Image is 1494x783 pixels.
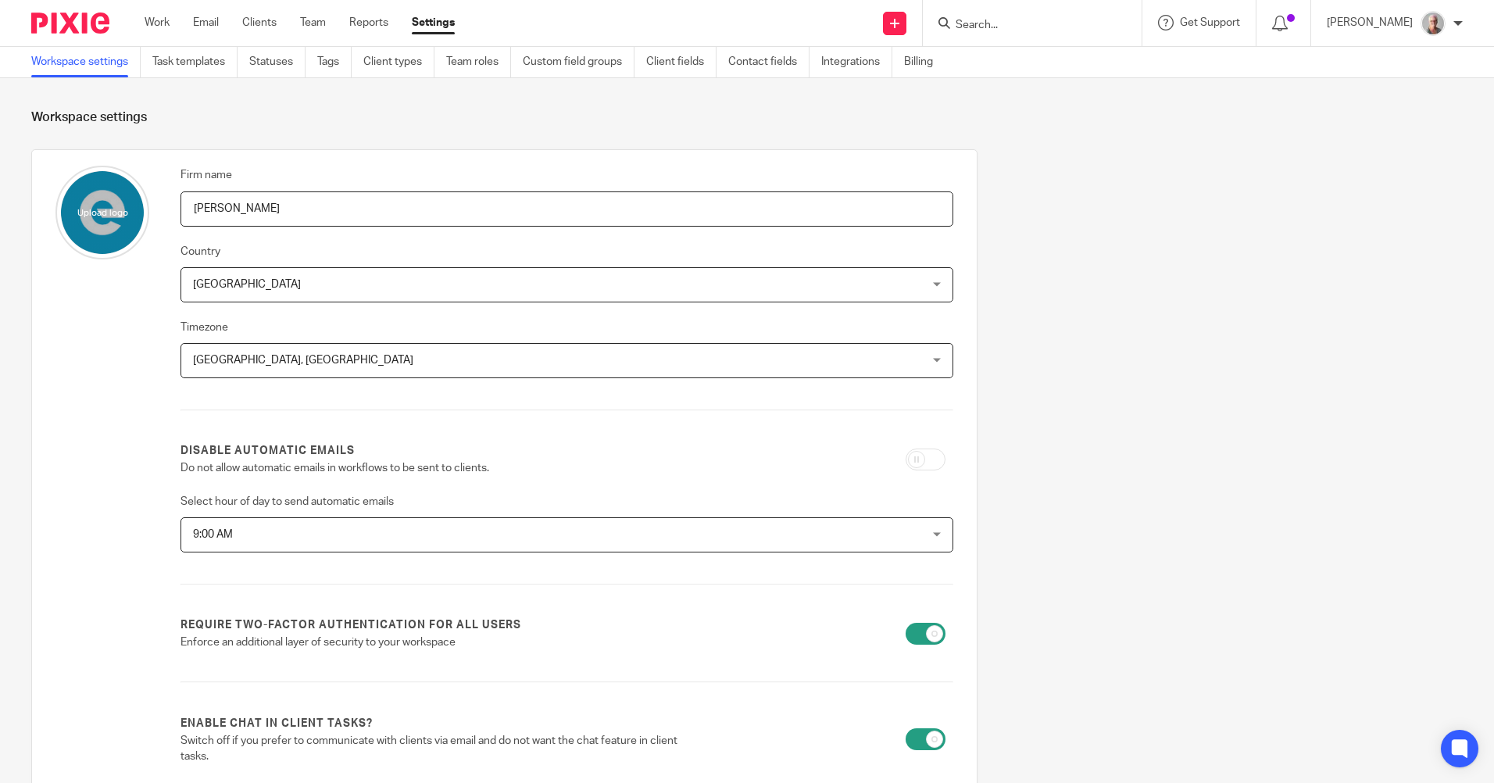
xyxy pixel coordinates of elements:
span: Get Support [1180,17,1240,28]
label: Timezone [180,320,228,335]
label: Disable automatic emails [180,443,355,459]
a: Team roles [446,47,511,77]
a: Statuses [249,47,306,77]
a: Workspace settings [31,47,141,77]
a: Task templates [152,47,238,77]
a: Client types [363,47,434,77]
a: Contact fields [728,47,810,77]
span: 9:00 AM [193,529,233,540]
a: Custom field groups [523,47,634,77]
a: Settings [412,15,455,30]
a: Clients [242,15,277,30]
p: Switch off if you prefer to communicate with clients via email and do not want the chat feature i... [180,733,688,765]
a: Billing [904,47,945,77]
a: Client fields [646,47,717,77]
label: Require two-factor authentication for all users [180,617,521,633]
label: Firm name [180,167,232,183]
span: [GEOGRAPHIC_DATA], [GEOGRAPHIC_DATA] [193,355,413,366]
p: Do not allow automatic emails in workflows to be sent to clients. [180,460,688,476]
img: KR%20update.jpg [1421,11,1446,36]
a: Tags [317,47,352,77]
img: Pixie [31,13,109,34]
a: Integrations [821,47,892,77]
a: Email [193,15,219,30]
label: Country [180,244,220,259]
label: Enable chat in client tasks? [180,716,373,731]
p: [PERSON_NAME] [1327,15,1413,30]
p: Enforce an additional layer of security to your workspace [180,635,688,650]
a: Team [300,15,326,30]
a: Reports [349,15,388,30]
a: Work [145,15,170,30]
h1: Workspace settings [31,109,1463,126]
span: [GEOGRAPHIC_DATA] [193,279,301,290]
label: Select hour of day to send automatic emails [180,494,394,509]
input: Name of your firm [180,191,953,227]
input: Search [954,19,1095,33]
